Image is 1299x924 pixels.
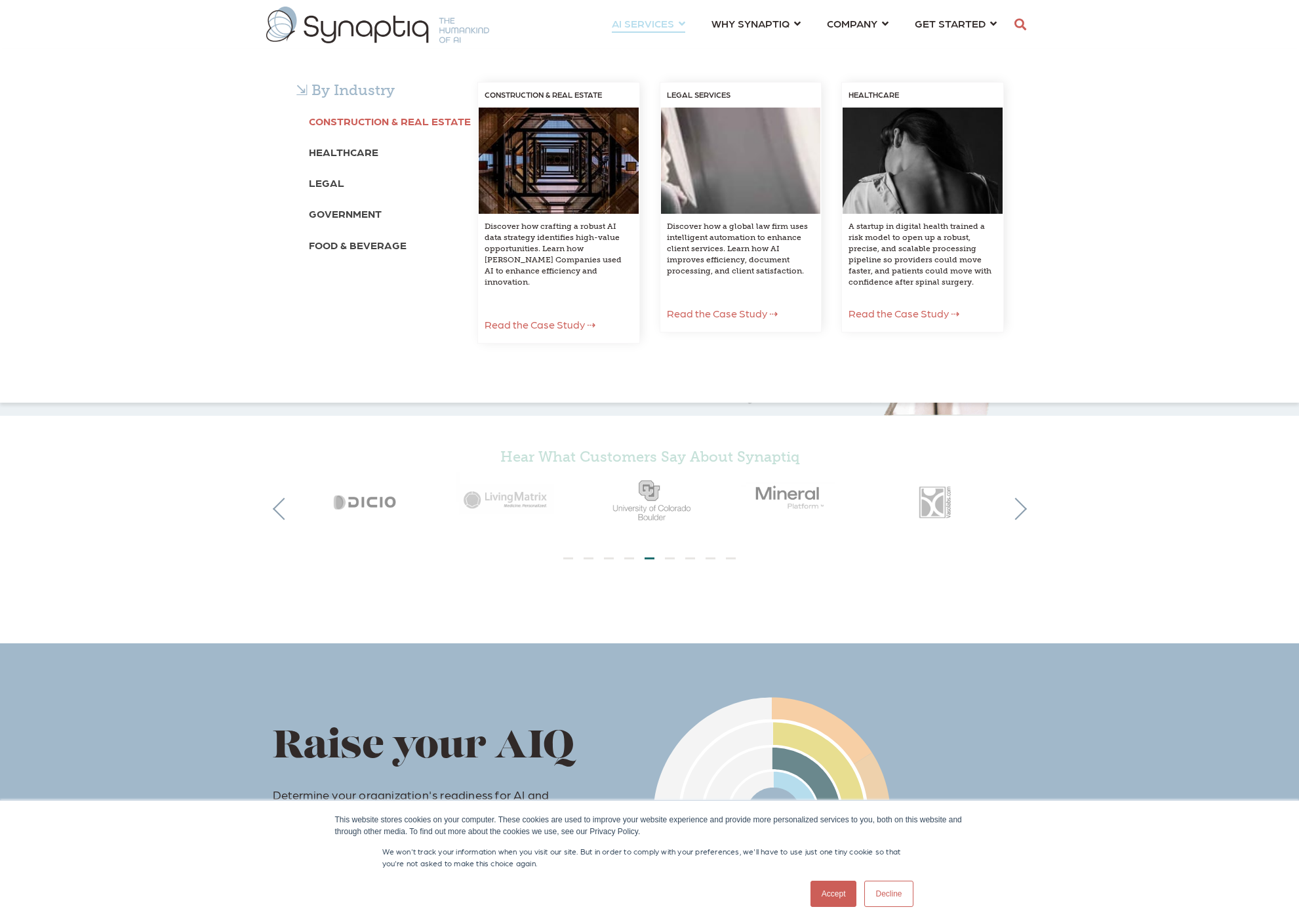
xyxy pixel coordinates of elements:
[563,557,573,559] li: Page dot 1
[685,557,695,559] li: Page dot 7
[382,845,917,869] p: We won't track your information when you visit our site. But in order to comply with your prefere...
[584,557,593,559] li: Page dot 2
[862,472,1004,529] img: Vaso Labs
[827,14,877,32] span: COMPANY
[624,557,634,559] li: Page dot 4
[915,14,986,32] span: GET STARTED
[296,449,1004,466] h5: Hear What Customers Say About Synaptiq
[864,881,913,907] a: Decline
[612,11,685,35] a: AI SERVICES
[915,11,997,35] a: GET STARTED
[1005,498,1027,520] button: Next
[706,557,715,559] li: Page dot 8
[612,14,674,32] span: AI SERVICES
[571,578,729,611] iframe: Embedded CTA
[273,498,295,520] button: Previous
[810,881,857,907] a: Accept
[296,472,437,529] img: Dicio
[711,14,789,32] span: WHY SYNAPTIQ
[721,472,862,520] img: Mineral_gray50
[266,7,489,43] img: synaptiq logo-1
[645,557,654,559] li: Page dot 5
[827,11,889,35] a: COMPANY
[579,472,721,529] img: University of Colorado Boulder
[599,1,1010,49] nav: menu
[665,557,675,559] li: Page dot 6
[335,814,965,837] div: This website stores cookies on your computer. These cookies are used to improve your website expe...
[711,11,801,35] a: WHY SYNAPTIQ
[273,729,574,767] span: Raise your AIQ
[604,557,614,559] li: Page dot 3
[273,773,589,832] p: Determine your organization's readiness for AI and overall data maturity by assessing your organi...
[726,557,736,559] li: Page dot 9
[437,472,579,526] img: Living Matrix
